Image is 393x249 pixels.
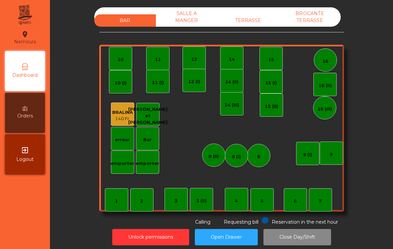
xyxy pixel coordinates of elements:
[155,56,161,63] div: 11
[111,160,134,167] div: emporter
[17,3,33,27] img: qpiato
[265,80,277,86] div: 15 (I)
[152,79,164,86] div: 11 (I)
[260,198,263,205] div: 5
[191,56,197,63] div: 12
[156,7,217,27] div: SALLE A MANGER
[21,30,29,38] i: location_on
[195,229,258,245] button: Open Drawer
[232,154,241,160] div: 8 (I)
[272,219,338,225] span: Reservation in the next hour
[16,156,34,163] span: Logout
[265,103,278,110] div: 15 (II)
[143,137,152,143] div: Bar
[12,72,38,79] span: Dashboard
[318,82,332,89] div: 16 (II)
[330,151,333,158] div: 9
[303,152,312,158] div: 9 (I)
[188,78,200,85] div: 12 (I)
[257,154,260,160] div: 8
[17,112,33,119] span: Orders
[115,80,127,86] div: 10 (I)
[225,79,238,85] div: 14 (II)
[217,14,279,27] div: TERRASSE
[112,229,189,245] button: Unlock permissions
[94,14,156,27] div: BAR
[319,198,322,205] div: 7
[279,7,341,27] div: BROCANTE TERRASSE
[322,58,328,65] div: 16
[268,56,274,63] div: 15
[21,146,29,154] i: exit_to_app
[224,219,258,225] span: Requesting bill
[136,160,159,167] div: emporter
[195,219,210,225] span: Calling
[196,198,206,204] div: 3 (II)
[263,229,331,245] button: Close Day/Shift
[208,153,219,160] div: 8 (II)
[294,198,297,205] div: 6
[128,106,168,126] div: [PERSON_NAME] et [PERSON_NAME]
[115,137,130,143] div: erreur
[118,56,124,63] div: 10
[115,198,118,205] div: 1
[229,56,235,63] div: 14
[235,198,238,204] div: 4
[140,198,143,205] div: 2
[317,106,332,112] div: 16 (III)
[224,102,239,108] div: 14 (III)
[14,29,36,46] div: Nemours
[112,109,133,116] div: BRALINA
[175,198,178,204] div: 3
[112,115,133,122] div: 140 Fr.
